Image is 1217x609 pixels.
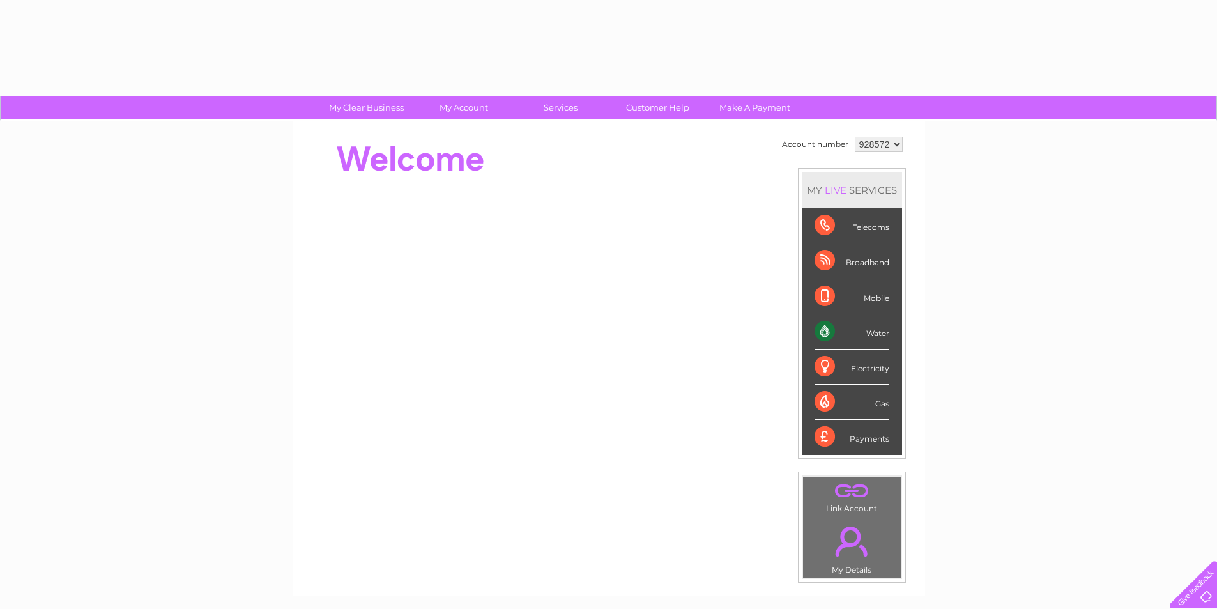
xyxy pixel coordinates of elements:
a: Customer Help [605,96,710,119]
a: . [806,480,898,502]
div: Broadband [815,243,889,279]
a: Services [508,96,613,119]
a: Make A Payment [702,96,808,119]
div: MY SERVICES [802,172,902,208]
div: Gas [815,385,889,420]
a: My Account [411,96,516,119]
div: LIVE [822,184,849,196]
td: My Details [802,516,901,578]
div: Telecoms [815,208,889,243]
div: Water [815,314,889,350]
div: Mobile [815,279,889,314]
a: My Clear Business [314,96,419,119]
td: Link Account [802,476,901,516]
div: Electricity [815,350,889,385]
td: Account number [779,134,852,155]
a: . [806,519,898,564]
div: Payments [815,420,889,454]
